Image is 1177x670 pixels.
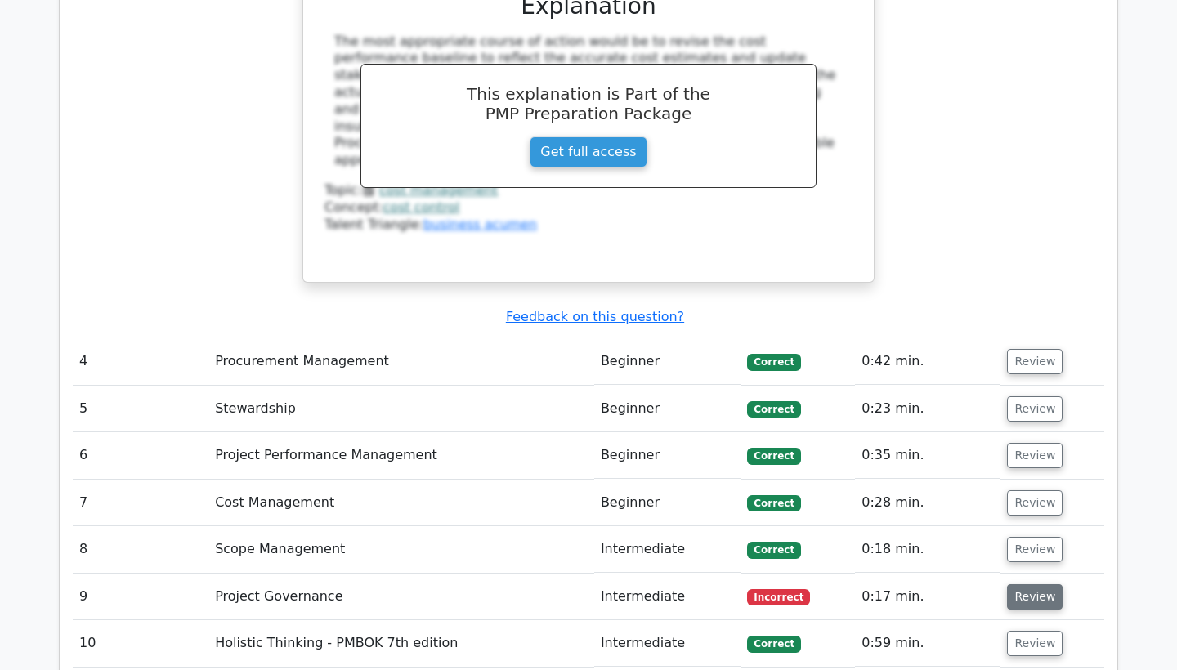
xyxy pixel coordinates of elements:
[423,217,537,232] a: business acumen
[208,574,594,620] td: Project Governance
[208,480,594,526] td: Cost Management
[530,136,647,167] a: Get full access
[208,386,594,432] td: Stewardship
[73,386,208,432] td: 5
[855,526,1000,573] td: 0:18 min.
[324,182,853,199] div: Topic:
[855,432,1000,479] td: 0:35 min.
[855,386,1000,432] td: 0:23 min.
[324,199,853,217] div: Concept:
[1007,396,1063,422] button: Review
[383,199,460,215] a: cost control
[747,589,810,605] span: Incorrect
[1007,490,1063,516] button: Review
[747,401,800,418] span: Correct
[1007,443,1063,468] button: Review
[855,574,1000,620] td: 0:17 min.
[1007,631,1063,656] button: Review
[73,526,208,573] td: 8
[747,636,800,652] span: Correct
[73,574,208,620] td: 9
[208,338,594,385] td: Procurement Management
[208,432,594,479] td: Project Performance Management
[506,309,684,324] a: Feedback on this question?
[594,574,741,620] td: Intermediate
[1007,349,1063,374] button: Review
[208,526,594,573] td: Scope Management
[855,338,1000,385] td: 0:42 min.
[379,182,498,198] a: cost management
[73,432,208,479] td: 6
[594,386,741,432] td: Beginner
[73,620,208,667] td: 10
[324,182,853,233] div: Talent Triangle:
[594,432,741,479] td: Beginner
[73,338,208,385] td: 4
[1007,584,1063,610] button: Review
[594,338,741,385] td: Beginner
[747,354,800,370] span: Correct
[208,620,594,667] td: Holistic Thinking - PMBOK 7th edition
[855,480,1000,526] td: 0:28 min.
[1007,537,1063,562] button: Review
[747,495,800,511] span: Correct
[594,480,741,526] td: Beginner
[747,542,800,558] span: Correct
[855,620,1000,667] td: 0:59 min.
[594,620,741,667] td: Intermediate
[334,33,843,169] div: The most appropriate course of action would be to revise the cost performance baseline to reflect...
[73,480,208,526] td: 7
[747,448,800,464] span: Correct
[594,526,741,573] td: Intermediate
